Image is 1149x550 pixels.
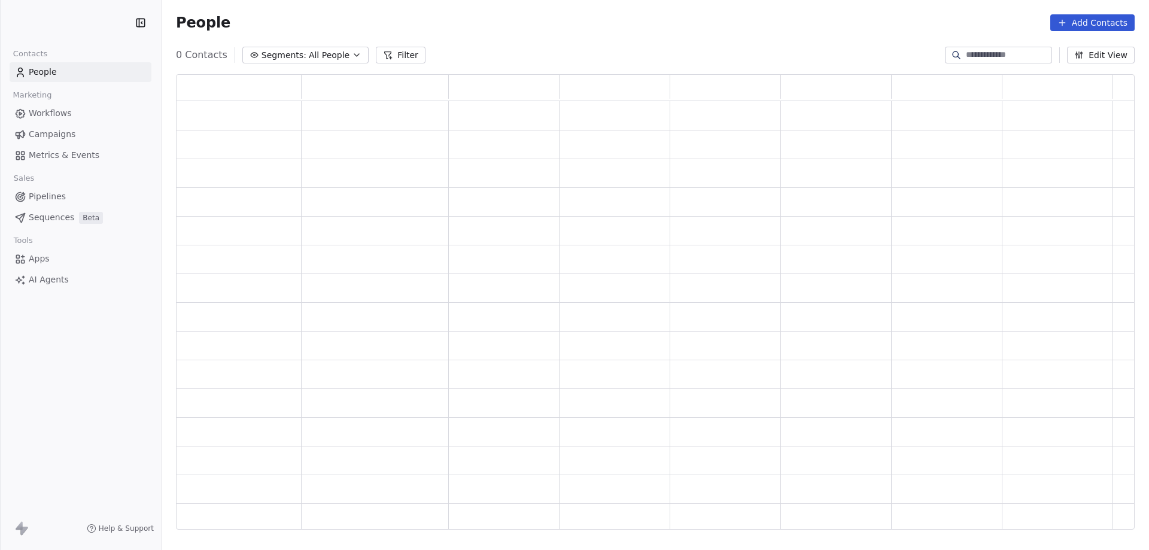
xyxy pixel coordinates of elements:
a: Pipelines [10,187,151,206]
span: Campaigns [29,128,75,141]
span: Sales [8,169,39,187]
span: Marketing [8,86,57,104]
span: Apps [29,253,50,265]
a: People [10,62,151,82]
a: AI Agents [10,270,151,290]
span: Segments: [262,49,306,62]
span: People [176,14,230,32]
button: Filter [376,47,425,63]
a: SequencesBeta [10,208,151,227]
span: 0 Contacts [176,48,227,62]
a: Campaigns [10,124,151,144]
span: Contacts [8,45,53,63]
span: Metrics & Events [29,149,99,162]
span: AI Agents [29,274,69,286]
span: All People [309,49,349,62]
span: Sequences [29,211,74,224]
span: Tools [8,232,38,250]
span: People [29,66,57,78]
a: Metrics & Events [10,145,151,165]
a: Workflows [10,104,151,123]
span: Workflows [29,107,72,120]
span: Beta [79,212,103,224]
button: Add Contacts [1050,14,1135,31]
span: Pipelines [29,190,66,203]
button: Edit View [1067,47,1135,63]
span: Help & Support [99,524,154,533]
a: Apps [10,249,151,269]
a: Help & Support [87,524,154,533]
